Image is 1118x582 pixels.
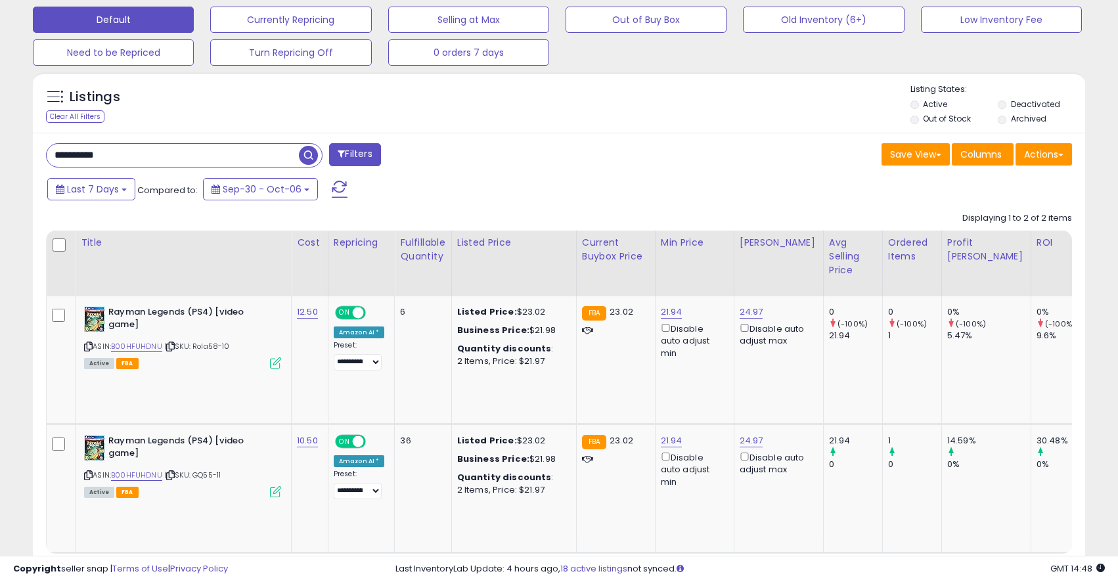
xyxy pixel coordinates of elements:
[960,148,1002,161] span: Columns
[13,563,228,575] div: seller snap | |
[400,306,441,318] div: 6
[582,236,650,263] div: Current Buybox Price
[740,321,813,347] div: Disable auto adjust max
[457,484,566,496] div: 2 Items, Price: $21.97
[111,341,162,352] a: B00HFUHDNU
[457,306,566,318] div: $23.02
[203,178,318,200] button: Sep-30 - Oct-06
[610,305,633,318] span: 23.02
[81,236,286,250] div: Title
[921,7,1082,33] button: Low Inventory Fee
[336,307,353,319] span: ON
[84,487,114,498] span: All listings currently available for purchase on Amazon
[297,434,318,447] a: 10.50
[334,326,385,338] div: Amazon AI *
[457,343,566,355] div: :
[457,355,566,367] div: 2 Items, Price: $21.97
[13,562,61,575] strong: Copyright
[829,459,882,470] div: 0
[582,435,606,449] small: FBA
[67,183,119,196] span: Last 7 Days
[829,330,882,342] div: 21.94
[297,305,318,319] a: 12.50
[661,236,728,250] div: Min Price
[457,434,517,447] b: Listed Price:
[137,184,198,196] span: Compared to:
[743,7,904,33] button: Old Inventory (6+)
[116,487,139,498] span: FBA
[661,434,682,447] a: 21.94
[46,110,104,123] div: Clear All Filters
[1016,143,1072,166] button: Actions
[334,236,390,250] div: Repricing
[947,459,1031,470] div: 0%
[947,236,1025,263] div: Profit [PERSON_NAME]
[829,435,882,447] div: 21.94
[947,435,1031,447] div: 14.59%
[952,143,1014,166] button: Columns
[457,435,566,447] div: $23.02
[329,143,380,166] button: Filters
[1011,113,1046,124] label: Archived
[70,88,120,106] h5: Listings
[170,562,228,575] a: Privacy Policy
[388,7,549,33] button: Selling at Max
[364,307,385,319] span: OFF
[457,305,517,318] b: Listed Price:
[888,459,941,470] div: 0
[84,435,105,461] img: 51JxKjvhXvL._SL40_.jpg
[33,7,194,33] button: Default
[897,319,927,329] small: (-100%)
[457,236,571,250] div: Listed Price
[334,341,385,370] div: Preset:
[457,325,566,336] div: $21.98
[210,7,371,33] button: Currently Repricing
[210,39,371,66] button: Turn Repricing Off
[388,39,549,66] button: 0 orders 7 days
[560,562,627,575] a: 18 active listings
[566,7,727,33] button: Out of Buy Box
[116,358,139,369] span: FBA
[888,236,936,263] div: Ordered Items
[84,306,105,332] img: 51JxKjvhXvL._SL40_.jpg
[1050,562,1105,575] span: 2025-10-14 14:48 GMT
[661,321,724,359] div: Disable auto adjust min
[47,178,135,200] button: Last 7 Days
[888,306,941,318] div: 0
[610,434,633,447] span: 23.02
[223,183,302,196] span: Sep-30 - Oct-06
[457,453,566,465] div: $21.98
[1037,236,1084,250] div: ROI
[108,306,268,334] b: Rayman Legends (PS4) [video game]
[457,453,529,465] b: Business Price:
[164,341,230,351] span: | SKU: Rola58-10
[829,306,882,318] div: 0
[400,236,445,263] div: Fulfillable Quantity
[395,563,1105,575] div: Last InventoryLab Update: 4 hours ago, not synced.
[111,470,162,481] a: B00HFUHDNU
[661,450,724,488] div: Disable auto adjust min
[457,324,529,336] b: Business Price:
[1011,99,1060,110] label: Deactivated
[297,236,323,250] div: Cost
[33,39,194,66] button: Need to be Repriced
[888,435,941,447] div: 1
[1037,459,1090,470] div: 0%
[740,236,818,250] div: [PERSON_NAME]
[1037,330,1090,342] div: 9.6%
[1037,435,1090,447] div: 30.48%
[923,99,947,110] label: Active
[1045,319,1075,329] small: (-100%)
[164,470,221,480] span: | SKU: GQ55-11
[947,330,1031,342] div: 5.47%
[84,435,281,496] div: ASIN:
[112,562,168,575] a: Terms of Use
[84,306,281,367] div: ASIN:
[334,455,385,467] div: Amazon AI *
[84,358,114,369] span: All listings currently available for purchase on Amazon
[108,435,268,462] b: Rayman Legends (PS4) [video game]
[888,330,941,342] div: 1
[838,319,868,329] small: (-100%)
[956,319,986,329] small: (-100%)
[364,436,385,447] span: OFF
